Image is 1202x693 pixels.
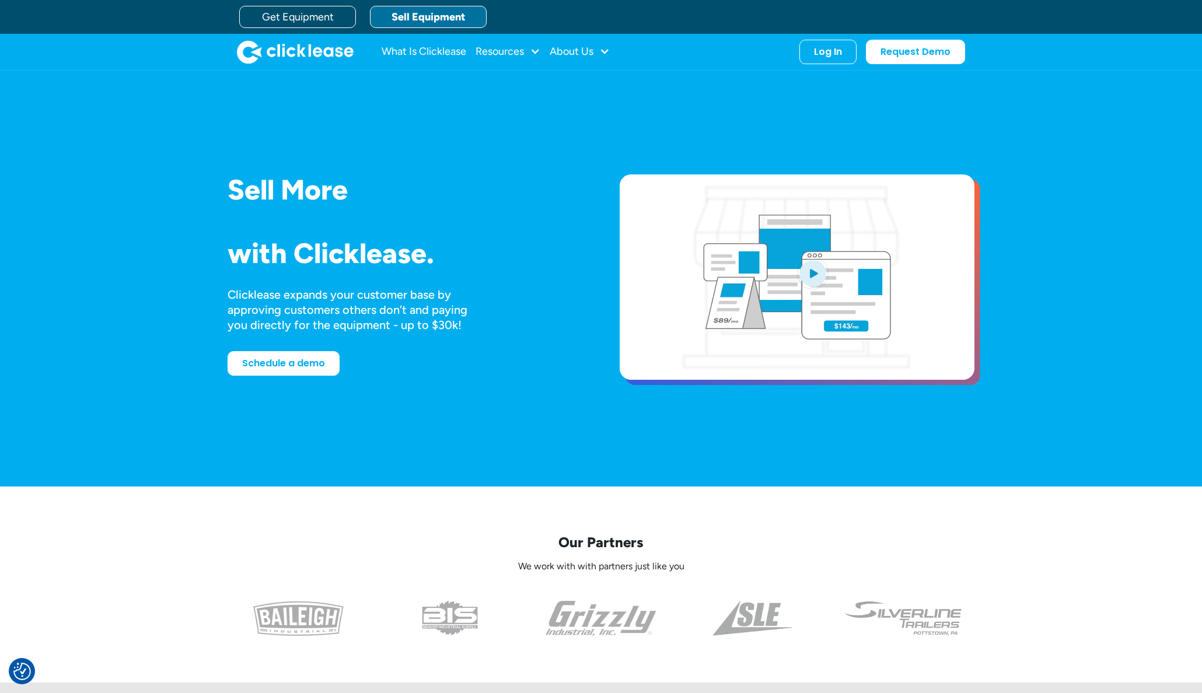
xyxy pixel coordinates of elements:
img: Clicklease logo [237,40,354,64]
div: Clicklease expands your customer base by approving customers others don’t and paying you directly... [228,287,489,332]
img: undefined [844,601,963,636]
h1: Sell More [228,174,582,205]
div: About Us [550,40,610,64]
a: home [237,40,354,64]
a: Schedule a demo [228,351,340,376]
div: Resources [476,40,540,64]
p: Our Partners [228,533,974,551]
img: baileigh logo [253,601,344,636]
div: Log In [814,46,842,58]
a: Request Demo [866,40,965,64]
img: a black and white photo of the side of a triangle [712,601,792,636]
img: Blue play button logo on a light blue circular background [797,257,829,289]
a: open lightbox [620,174,974,380]
a: What Is Clicklease [382,40,466,64]
p: We work with with partners just like you [228,561,974,573]
img: Revisit consent button [13,663,31,680]
img: the logo for beaver industrial supply [422,601,478,636]
a: Sell Equipment [370,6,487,28]
img: the grizzly industrial inc logo [546,601,657,636]
a: Get Equipment [239,6,356,28]
button: Consent Preferences [13,663,31,680]
h1: with Clicklease. [228,238,582,269]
